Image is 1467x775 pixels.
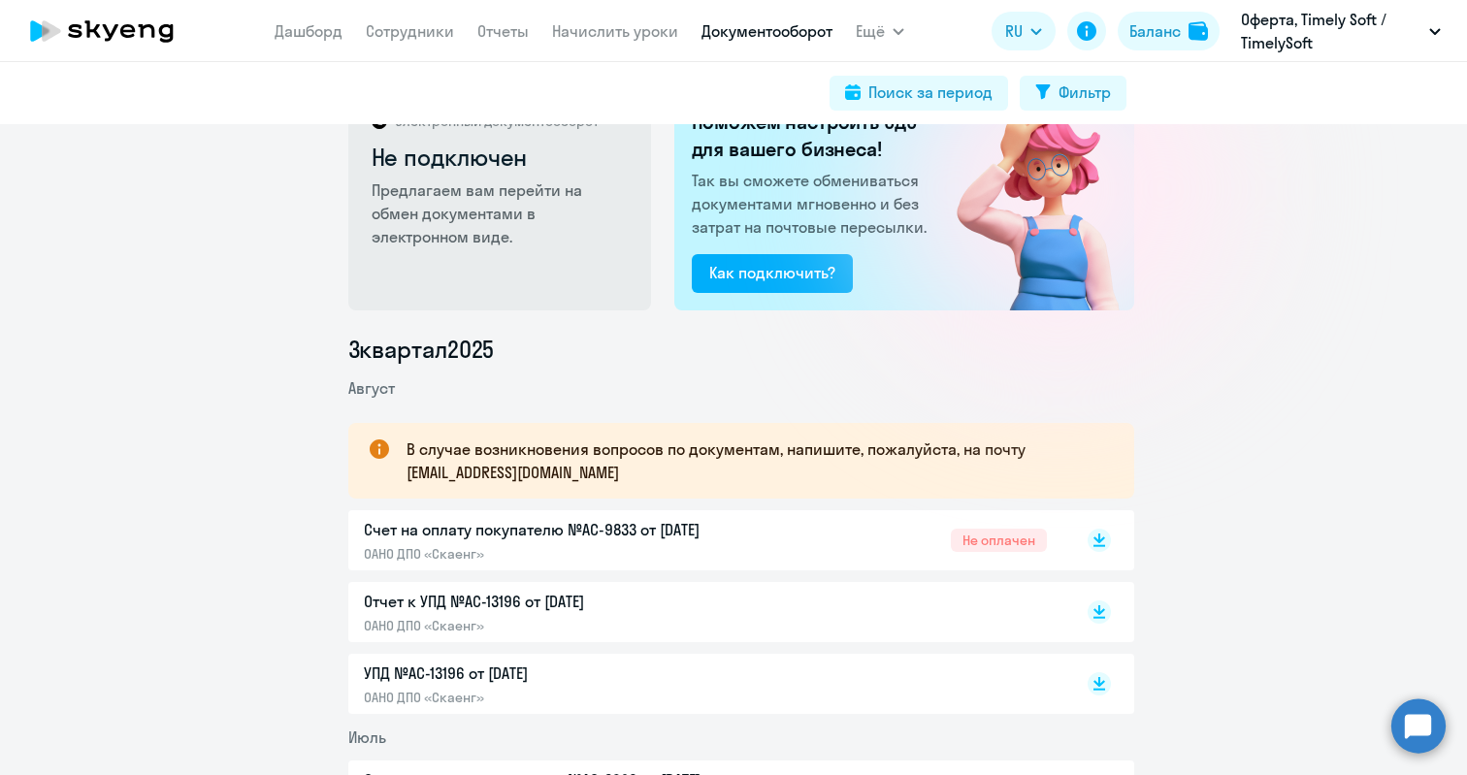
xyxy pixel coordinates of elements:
span: RU [1005,19,1023,43]
div: Баланс [1129,19,1181,43]
button: RU [992,12,1056,50]
img: not_connected [916,90,1134,310]
img: balance [1189,21,1208,41]
p: Так вы сможете обмениваться документами мгновенно и без затрат на почтовые пересылки. [692,169,932,239]
div: Поиск за период [868,81,993,104]
span: Ещё [856,19,885,43]
a: Документооборот [701,21,832,41]
button: Ещё [856,12,904,50]
p: Счет на оплату покупателю №AC-9833 от [DATE] [364,518,771,541]
div: Как подключить? [709,261,835,284]
span: Июль [348,727,386,747]
button: Поиск за период [830,76,1008,111]
h2: Не подключен [372,142,631,173]
button: Балансbalance [1118,12,1220,50]
p: В случае возникновения вопросов по документам, напишите, пожалуйста, на почту [EMAIL_ADDRESS][DOM... [407,437,1099,484]
li: 3 квартал 2025 [348,334,1134,365]
a: Начислить уроки [552,21,678,41]
button: Оферта, Timely Soft / TimelySoft [1231,8,1451,54]
p: ОАНО ДПО «Скаенг» [364,617,771,634]
p: ОАНО ДПО «Скаенг» [364,545,771,563]
button: Как подключить? [692,254,853,293]
h2: Поможем настроить ЭДО для вашего бизнеса! [692,109,932,163]
div: Фильтр [1059,81,1111,104]
span: Не оплачен [951,529,1047,552]
a: Сотрудники [366,21,454,41]
span: Август [348,378,395,398]
button: Фильтр [1020,76,1126,111]
a: Отчеты [477,21,529,41]
p: Предлагаем вам перейти на обмен документами в электронном виде. [372,178,631,248]
a: УПД №AC-13196 от [DATE]ОАНО ДПО «Скаенг» [364,662,1047,706]
p: ОАНО ДПО «Скаенг» [364,689,771,706]
a: Счет на оплату покупателю №AC-9833 от [DATE]ОАНО ДПО «Скаенг»Не оплачен [364,518,1047,563]
p: Оферта, Timely Soft / TimelySoft [1241,8,1421,54]
p: УПД №AC-13196 от [DATE] [364,662,771,685]
a: Дашборд [275,21,342,41]
a: Отчет к УПД №AC-13196 от [DATE]ОАНО ДПО «Скаенг» [364,590,1047,634]
p: Отчет к УПД №AC-13196 от [DATE] [364,590,771,613]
